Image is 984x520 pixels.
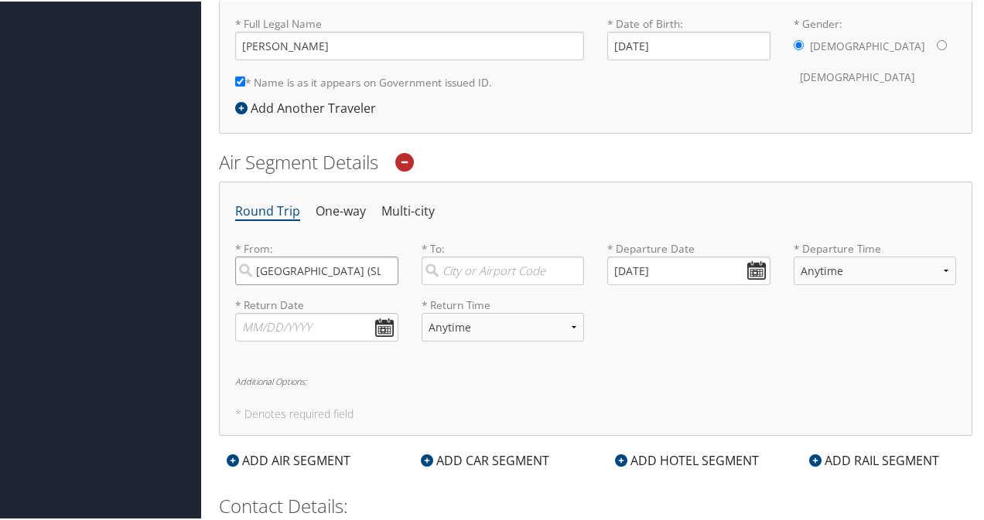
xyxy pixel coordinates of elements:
[422,296,585,311] label: * Return Time
[422,255,585,284] input: City or Airport Code
[235,376,956,384] h6: Additional Options:
[801,450,947,468] div: ADD RAIL SEGMENT
[937,39,947,49] input: * Gender:[DEMOGRAPHIC_DATA][DEMOGRAPHIC_DATA]
[235,311,398,340] input: MM/DD/YYYY
[422,240,585,284] label: * To:
[219,491,972,518] h2: Contact Details:
[607,450,767,468] div: ADD HOTEL SEGMENT
[235,30,584,59] input: * Full Legal Name
[235,66,492,95] label: * Name is as it appears on Government issued ID.
[235,407,956,418] h5: * Denotes required field
[381,196,435,224] li: Multi-city
[235,255,398,284] input: City or Airport Code
[800,61,914,90] label: [DEMOGRAPHIC_DATA]
[235,97,384,116] div: Add Another Traveler
[607,15,770,59] label: * Date of Birth:
[794,255,957,284] select: * Departure Time
[235,196,300,224] li: Round Trip
[219,450,358,468] div: ADD AIR SEGMENT
[810,30,924,59] label: [DEMOGRAPHIC_DATA]
[316,196,366,224] li: One-way
[235,75,245,85] input: * Name is as it appears on Government issued ID.
[235,15,584,59] label: * Full Legal Name
[219,148,972,174] h2: Air Segment Details
[794,240,957,296] label: * Departure Time
[794,39,804,49] input: * Gender:[DEMOGRAPHIC_DATA][DEMOGRAPHIC_DATA]
[235,240,398,284] label: * From:
[607,255,770,284] input: MM/DD/YYYY
[794,15,957,91] label: * Gender:
[413,450,557,468] div: ADD CAR SEGMENT
[235,296,398,311] label: * Return Date
[607,240,770,255] label: * Departure Date
[607,30,770,59] input: * Date of Birth:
